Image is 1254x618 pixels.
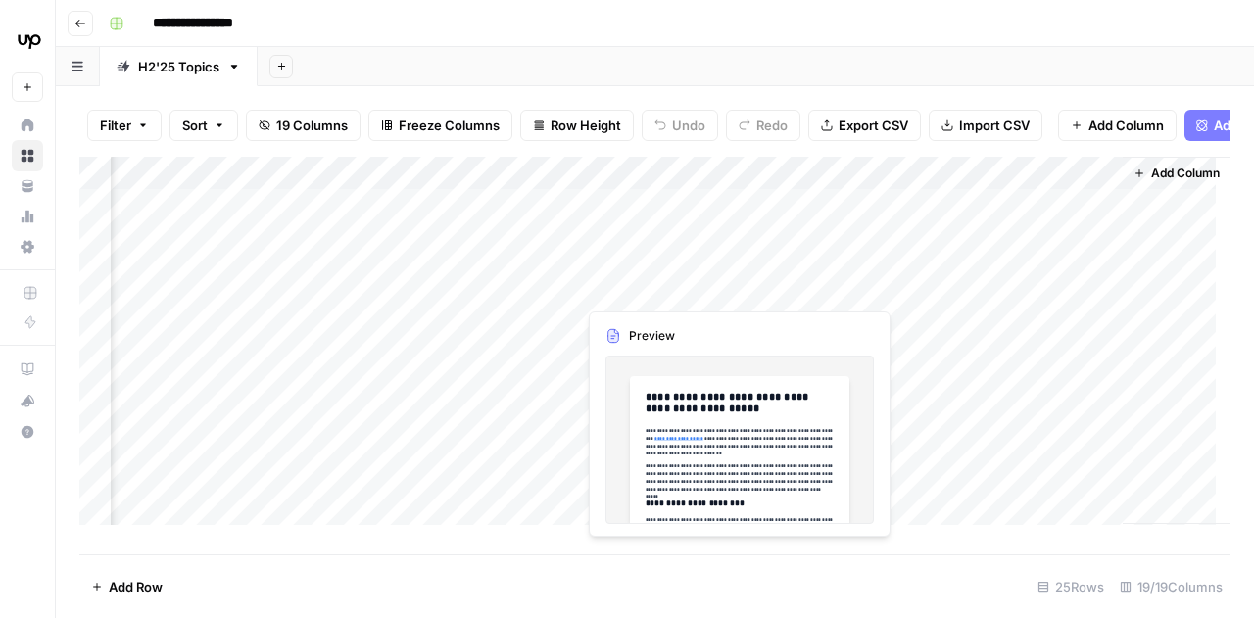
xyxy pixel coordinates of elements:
[12,140,43,171] a: Browse
[182,116,208,135] span: Sort
[100,116,131,135] span: Filter
[12,201,43,232] a: Usage
[12,110,43,141] a: Home
[13,386,42,415] div: What's new?
[100,47,258,86] a: H2'25 Topics
[12,23,47,58] img: Upwork Logo
[1058,110,1177,141] button: Add Column
[672,116,705,135] span: Undo
[12,170,43,202] a: Your Data
[756,116,788,135] span: Redo
[808,110,921,141] button: Export CSV
[642,110,718,141] button: Undo
[551,116,621,135] span: Row Height
[520,110,634,141] button: Row Height
[1112,571,1230,602] div: 19/19 Columns
[246,110,361,141] button: 19 Columns
[12,385,43,416] button: What's new?
[959,116,1030,135] span: Import CSV
[12,231,43,262] a: Settings
[1030,571,1112,602] div: 25 Rows
[12,416,43,448] button: Help + Support
[399,116,500,135] span: Freeze Columns
[87,110,162,141] button: Filter
[368,110,512,141] button: Freeze Columns
[12,16,43,65] button: Workspace: Upwork
[1088,116,1164,135] span: Add Column
[726,110,800,141] button: Redo
[109,577,163,596] span: Add Row
[138,57,219,76] div: H2'25 Topics
[1126,161,1228,186] button: Add Column
[929,110,1042,141] button: Import CSV
[79,571,174,602] button: Add Row
[12,354,43,385] a: AirOps Academy
[276,116,348,135] span: 19 Columns
[839,116,908,135] span: Export CSV
[169,110,238,141] button: Sort
[1151,165,1220,182] span: Add Column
